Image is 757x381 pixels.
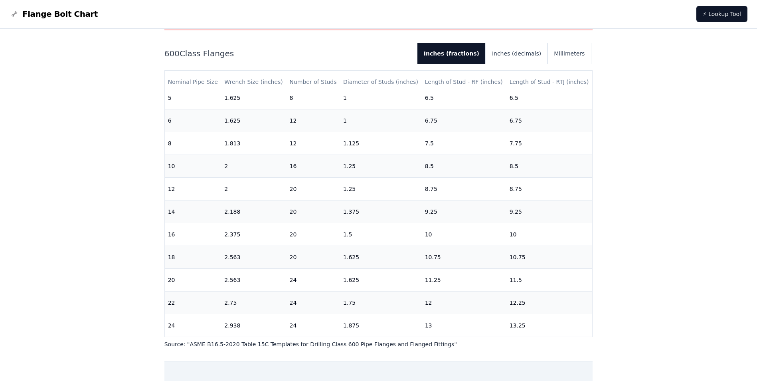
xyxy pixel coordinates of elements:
td: 6.5 [506,86,593,109]
th: Length of Stud - RF (inches) [422,71,506,93]
td: 6.75 [506,109,593,132]
td: 8.5 [506,155,593,177]
td: 20 [286,246,340,268]
td: 20 [286,200,340,223]
button: Millimeters [547,43,591,64]
td: 16 [165,223,221,246]
th: Nominal Pipe Size [165,71,221,93]
td: 1.75 [340,291,422,314]
td: 1 [340,86,422,109]
td: 10 [165,155,221,177]
td: 24 [286,314,340,337]
td: 10.75 [422,246,506,268]
td: 1.813 [221,132,286,155]
span: Flange Bolt Chart [22,8,98,20]
th: Wrench Size (inches) [221,71,286,93]
td: 13.25 [506,314,593,337]
td: 12 [286,132,340,155]
th: Diameter of Studs (inches) [340,71,422,93]
td: 13 [422,314,506,337]
td: 12 [422,291,506,314]
td: 9.25 [422,200,506,223]
td: 2 [221,177,286,200]
td: 1 [340,109,422,132]
td: 2.188 [221,200,286,223]
td: 12 [286,109,340,132]
td: 5 [165,86,221,109]
td: 24 [286,291,340,314]
td: 7.5 [422,132,506,155]
p: Source: " ASME B16.5-2020 Table 15C Templates for Drilling Class 600 Pipe Flanges and Flanged Fit... [164,340,593,348]
td: 2.938 [221,314,286,337]
td: 7.75 [506,132,593,155]
td: 1.875 [340,314,422,337]
td: 2.563 [221,246,286,268]
th: Length of Stud - RTJ (inches) [506,71,593,93]
img: Flange Bolt Chart Logo [10,9,19,19]
td: 2 [221,155,286,177]
td: 1.375 [340,200,422,223]
th: Number of Studs [286,71,340,93]
td: 6 [165,109,221,132]
td: 22 [165,291,221,314]
td: 16 [286,155,340,177]
td: 8.75 [506,177,593,200]
td: 1.625 [221,86,286,109]
td: 18 [165,246,221,268]
td: 8.5 [422,155,506,177]
td: 1.625 [340,268,422,291]
td: 1.625 [340,246,422,268]
td: 24 [286,268,340,291]
button: Inches (fractions) [417,43,486,64]
td: 10 [422,223,506,246]
td: 10 [506,223,593,246]
td: 24 [165,314,221,337]
td: 8 [286,86,340,109]
a: ⚡ Lookup Tool [696,6,747,22]
td: 8.75 [422,177,506,200]
td: 11.5 [506,268,593,291]
td: 1.25 [340,177,422,200]
a: Flange Bolt Chart LogoFlange Bolt Chart [10,8,98,20]
td: 20 [286,223,340,246]
td: 6.5 [422,86,506,109]
h2: 600 Class Flanges [164,48,411,59]
td: 20 [286,177,340,200]
td: 12.25 [506,291,593,314]
td: 1.5 [340,223,422,246]
td: 6.75 [422,109,506,132]
td: 1.625 [221,109,286,132]
td: 11.25 [422,268,506,291]
td: 10.75 [506,246,593,268]
td: 1.125 [340,132,422,155]
button: Inches (decimals) [486,43,547,64]
td: 9.25 [506,200,593,223]
td: 2.563 [221,268,286,291]
td: 2.375 [221,223,286,246]
td: 20 [165,268,221,291]
td: 14 [165,200,221,223]
td: 2.75 [221,291,286,314]
td: 1.25 [340,155,422,177]
td: 8 [165,132,221,155]
td: 12 [165,177,221,200]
